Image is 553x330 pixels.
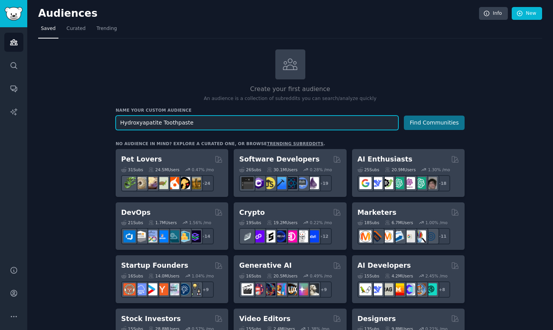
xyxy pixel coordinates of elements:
[370,230,382,242] img: bigseo
[192,273,214,279] div: 1.04 % /mo
[425,230,437,242] img: OnlineMarketing
[239,167,261,172] div: 26 Sub s
[189,283,201,295] img: growmybusiness
[274,177,286,189] img: iOSProgramming
[121,273,143,279] div: 16 Sub s
[370,283,382,295] img: DeepSeek
[145,283,157,295] img: startup
[315,228,332,244] div: + 12
[241,283,254,295] img: aivideo
[285,230,297,242] img: defiblockchain
[121,220,143,225] div: 21 Sub s
[414,177,426,189] img: chatgpt_prompts_
[414,230,426,242] img: MarketingResearch
[239,261,292,270] h2: Generative AI
[385,220,413,225] div: 6.7M Users
[285,283,297,295] img: FluxAI
[392,230,404,242] img: Emailmarketing
[267,273,298,279] div: 20.5M Users
[239,154,319,164] h2: Software Developers
[123,230,136,242] img: azuredevops
[64,23,88,39] a: Curated
[310,167,332,172] div: 0.28 % /mo
[121,154,162,164] h2: Pet Lovers
[358,261,411,270] h2: AI Developers
[94,23,120,39] a: Trending
[263,230,275,242] img: ethstaker
[123,283,136,295] img: EntrepreneurRideAlong
[425,273,447,279] div: 2.45 % /mo
[97,25,117,32] span: Trending
[392,283,404,295] img: MistralAI
[252,177,264,189] img: csharp
[189,220,211,225] div: 1.56 % /mo
[267,141,323,146] a: trending subreddits
[178,177,190,189] img: PetAdvice
[145,177,157,189] img: leopardgeckos
[425,177,437,189] img: ArtificalIntelligence
[267,167,298,172] div: 30.1M Users
[296,230,308,242] img: CryptoNews
[296,177,308,189] img: AskComputerScience
[145,230,157,242] img: Docker_DevOps
[38,7,479,20] h2: Audiences
[285,177,297,189] img: reactnative
[116,84,465,94] h2: Create your first audience
[358,208,396,218] h2: Marketers
[307,230,319,242] img: defi_
[167,177,179,189] img: cockatiel
[315,175,332,191] div: + 19
[252,283,264,295] img: dalle2
[156,177,168,189] img: turtle
[358,154,412,164] h2: AI Enthusiasts
[434,281,450,298] div: + 8
[239,273,261,279] div: 16 Sub s
[156,283,168,295] img: ycombinator
[41,25,56,32] span: Saved
[434,228,450,244] div: + 11
[403,230,415,242] img: googleads
[381,230,393,242] img: AskMarketing
[359,283,372,295] img: LangChain
[267,220,298,225] div: 19.2M Users
[414,283,426,295] img: llmops
[178,283,190,295] img: Entrepreneurship
[121,261,188,270] h2: Startup Founders
[189,177,201,189] img: dogbreed
[121,208,151,218] h2: DevOps
[274,283,286,295] img: sdforall
[116,141,325,146] div: No audience in mind? Explore a curated one, or browse .
[197,281,214,298] div: + 9
[116,107,465,113] h3: Name your custom audience
[189,230,201,242] img: PlatformEngineers
[425,220,447,225] div: 1.00 % /mo
[148,273,179,279] div: 14.0M Users
[241,230,254,242] img: ethfinance
[263,283,275,295] img: deepdream
[403,177,415,189] img: OpenAIDev
[370,177,382,189] img: DeepSeek
[263,177,275,189] img: learnjavascript
[5,7,23,21] img: GummySearch logo
[116,95,465,102] p: An audience is a collection of subreddits you can search/analyze quickly
[425,283,437,295] img: AIDevelopersSociety
[239,208,265,218] h2: Crypto
[123,177,136,189] img: herpetology
[134,177,146,189] img: ballpython
[307,177,319,189] img: elixir
[403,283,415,295] img: OpenSourceAI
[252,230,264,242] img: 0xPolygon
[479,7,508,20] a: Info
[381,283,393,295] img: Rag
[404,116,465,130] button: Find Communities
[310,220,332,225] div: 0.22 % /mo
[156,230,168,242] img: DevOpsLinks
[148,220,177,225] div: 1.7M Users
[167,283,179,295] img: indiehackers
[167,230,179,242] img: platformengineering
[274,230,286,242] img: web3
[239,220,261,225] div: 19 Sub s
[358,273,379,279] div: 15 Sub s
[358,314,396,324] h2: Designers
[358,220,379,225] div: 18 Sub s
